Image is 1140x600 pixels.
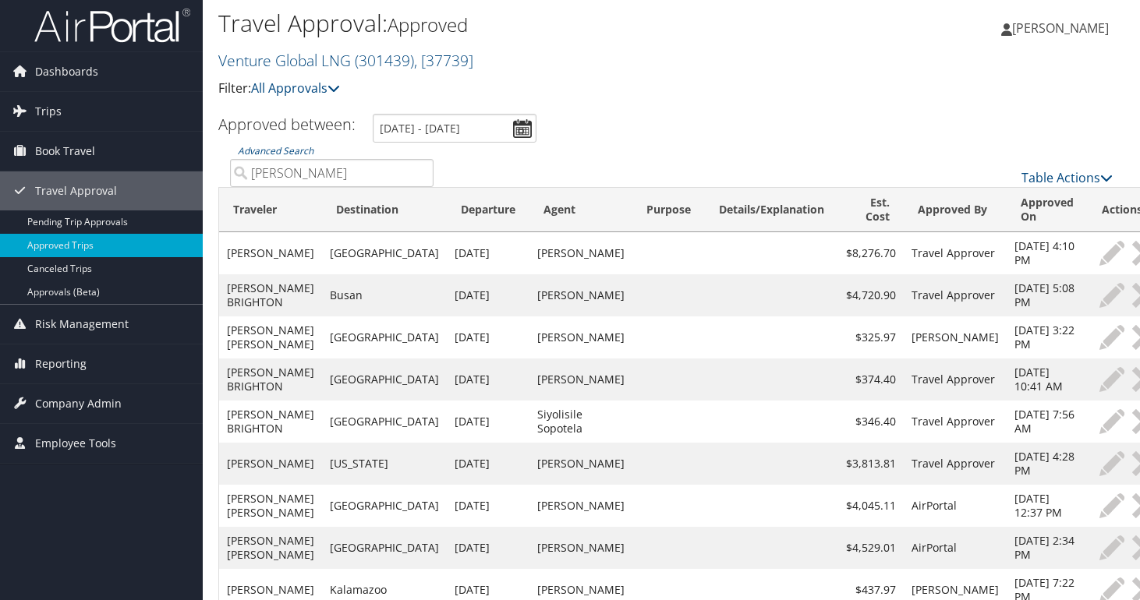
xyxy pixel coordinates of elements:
span: Book Travel [35,132,95,171]
span: Company Admin [35,384,122,423]
td: [GEOGRAPHIC_DATA] [322,401,447,443]
td: [GEOGRAPHIC_DATA] [322,316,447,358]
td: [GEOGRAPHIC_DATA] [322,232,447,274]
p: Filter: [218,79,823,99]
h3: Approved between: [218,114,356,135]
img: ta-modify-inactive.png [1099,493,1124,518]
td: [DATE] [447,527,529,569]
span: Employee Tools [35,424,116,463]
th: Approved On: activate to sort column ascending [1007,188,1088,232]
td: $8,276.70 [838,232,904,274]
span: Reporting [35,344,87,383]
a: Modify [1096,535,1128,560]
td: $4,529.01 [838,527,904,569]
a: All Approvals [251,79,340,97]
th: Departure: activate to sort column ascending [447,188,529,232]
td: [GEOGRAPHIC_DATA] [322,358,447,401]
td: [PERSON_NAME] [219,232,322,274]
td: [US_STATE] [322,443,447,485]
td: [DATE] [447,316,529,358]
a: Table Actions [1021,169,1113,186]
th: Purpose [632,188,705,232]
td: $4,045.11 [838,485,904,527]
a: Modify [1096,283,1128,308]
th: Destination: activate to sort column ascending [322,188,447,232]
td: [DATE] 12:37 PM [1007,485,1088,527]
td: [PERSON_NAME] [529,527,632,569]
td: Travel Approver [904,443,1007,485]
td: [PERSON_NAME] BRIGHTON [219,401,322,443]
th: Approved By: activate to sort column ascending [904,188,1007,232]
span: Dashboards [35,52,98,91]
a: Modify [1096,367,1128,392]
td: [PERSON_NAME] [904,316,1007,358]
td: [DATE] 5:08 PM [1007,274,1088,316]
td: [DATE] [447,485,529,527]
td: [PERSON_NAME] BRIGHTON [219,274,322,316]
span: [PERSON_NAME] [1012,19,1109,37]
img: ta-modify-inactive.png [1099,451,1124,476]
img: ta-modify-inactive.png [1099,535,1124,560]
a: Advanced Search [238,144,313,157]
td: Busan [322,274,447,316]
span: ( 301439 ) [355,50,414,71]
td: AirPortal [904,485,1007,527]
td: [PERSON_NAME] [219,443,322,485]
img: ta-modify-inactive.png [1099,409,1124,434]
td: [PERSON_NAME] [529,316,632,358]
td: [GEOGRAPHIC_DATA] [322,527,447,569]
small: Approved [388,12,468,37]
a: Modify [1096,241,1128,266]
input: [DATE] - [DATE] [373,114,536,143]
td: [DATE] 10:41 AM [1007,358,1088,401]
th: Details/Explanation [705,188,838,232]
td: [PERSON_NAME] [529,485,632,527]
td: [PERSON_NAME] [529,274,632,316]
span: Travel Approval [35,171,117,210]
td: AirPortal [904,527,1007,569]
input: Advanced Search [230,159,434,187]
td: [PERSON_NAME] [PERSON_NAME] [219,485,322,527]
a: Modify [1096,451,1128,476]
a: Modify [1096,325,1128,350]
th: Est. Cost: activate to sort column ascending [838,188,904,232]
a: Modify [1096,409,1128,434]
td: Travel Approver [904,274,1007,316]
td: $3,813.81 [838,443,904,485]
h1: Travel Approval: [218,7,823,40]
td: [PERSON_NAME] BRIGHTON [219,358,322,401]
a: Modify [1096,493,1128,518]
td: [DATE] 7:56 AM [1007,401,1088,443]
th: Traveler: activate to sort column ascending [219,188,322,232]
td: [DATE] 4:10 PM [1007,232,1088,274]
td: [GEOGRAPHIC_DATA] [322,485,447,527]
img: ta-modify-inactive.png [1099,367,1124,392]
td: [PERSON_NAME] [529,358,632,401]
td: $346.40 [838,401,904,443]
span: Risk Management [35,305,129,344]
td: [PERSON_NAME] [529,232,632,274]
td: $374.40 [838,358,904,401]
span: , [ 37739 ] [414,50,473,71]
td: [DATE] [447,358,529,401]
td: Travel Approver [904,401,1007,443]
img: ta-modify-inactive.png [1099,325,1124,350]
td: [PERSON_NAME] [PERSON_NAME] [219,316,322,358]
td: [DATE] [447,443,529,485]
td: [PERSON_NAME] [PERSON_NAME] [219,527,322,569]
td: Travel Approver [904,358,1007,401]
td: [DATE] [447,401,529,443]
td: Siyolisile Sopotela [529,401,632,443]
img: ta-modify-inactive.png [1099,241,1124,266]
img: airportal-logo.png [34,7,190,44]
td: Travel Approver [904,232,1007,274]
a: [PERSON_NAME] [1001,5,1124,51]
td: [DATE] [447,232,529,274]
td: [DATE] [447,274,529,316]
td: [DATE] 3:22 PM [1007,316,1088,358]
td: [PERSON_NAME] [529,443,632,485]
td: [DATE] 2:34 PM [1007,527,1088,569]
a: Venture Global LNG [218,50,473,71]
span: Trips [35,92,62,131]
td: $4,720.90 [838,274,904,316]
